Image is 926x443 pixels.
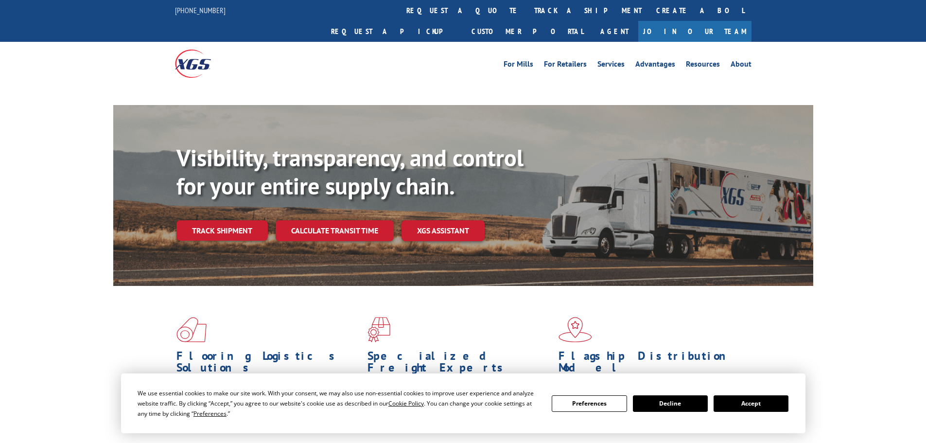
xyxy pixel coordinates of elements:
[714,395,788,412] button: Accept
[138,388,540,419] div: We use essential cookies to make our site work. With your consent, we may also use non-essential ...
[176,142,524,201] b: Visibility, transparency, and control for your entire supply chain.
[464,21,591,42] a: Customer Portal
[638,21,751,42] a: Join Our Team
[633,395,708,412] button: Decline
[121,373,805,433] div: Cookie Consent Prompt
[597,60,625,71] a: Services
[324,21,464,42] a: Request a pickup
[504,60,533,71] a: For Mills
[388,399,424,408] span: Cookie Policy
[367,350,551,378] h1: Specialized Freight Experts
[276,220,394,241] a: Calculate transit time
[544,60,587,71] a: For Retailers
[731,60,751,71] a: About
[176,317,207,342] img: xgs-icon-total-supply-chain-intelligence-red
[175,5,226,15] a: [PHONE_NUMBER]
[402,220,485,241] a: XGS ASSISTANT
[559,317,592,342] img: xgs-icon-flagship-distribution-model-red
[591,21,638,42] a: Agent
[635,60,675,71] a: Advantages
[176,220,268,241] a: Track shipment
[193,409,227,418] span: Preferences
[367,317,390,342] img: xgs-icon-focused-on-flooring-red
[559,350,742,378] h1: Flagship Distribution Model
[686,60,720,71] a: Resources
[552,395,627,412] button: Preferences
[176,350,360,378] h1: Flooring Logistics Solutions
